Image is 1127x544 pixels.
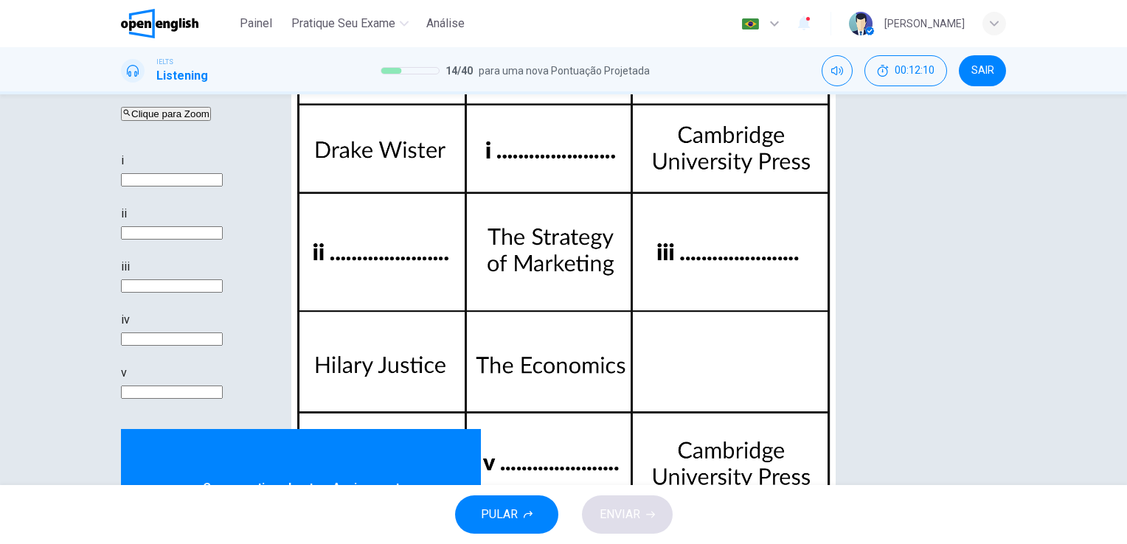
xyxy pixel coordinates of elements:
span: Conversation about an Assignment [203,479,400,497]
img: pt [741,18,760,29]
button: Painel [232,10,280,37]
a: OpenEnglish logo [121,9,232,38]
h1: Listening [156,67,208,85]
span: Análise [426,15,465,32]
button: SAIR [959,55,1006,86]
img: OpenEnglish logo [121,9,198,38]
span: 14 / 40 [445,62,473,80]
span: Pratique seu exame [291,15,395,32]
button: 00:12:10 [864,55,947,86]
button: Pratique seu exame [285,10,415,37]
div: Esconder [864,55,947,86]
img: Profile picture [849,12,873,35]
span: PULAR [481,504,518,525]
span: SAIR [971,65,994,77]
span: Painel [240,15,272,32]
button: PULAR [455,495,558,534]
button: Análise [420,10,471,37]
div: [PERSON_NAME] [884,15,965,32]
span: para uma nova Pontuação Projetada [479,62,650,80]
span: 00:12:10 [895,65,934,77]
div: Silenciar [822,55,853,86]
span: IELTS [156,57,173,67]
